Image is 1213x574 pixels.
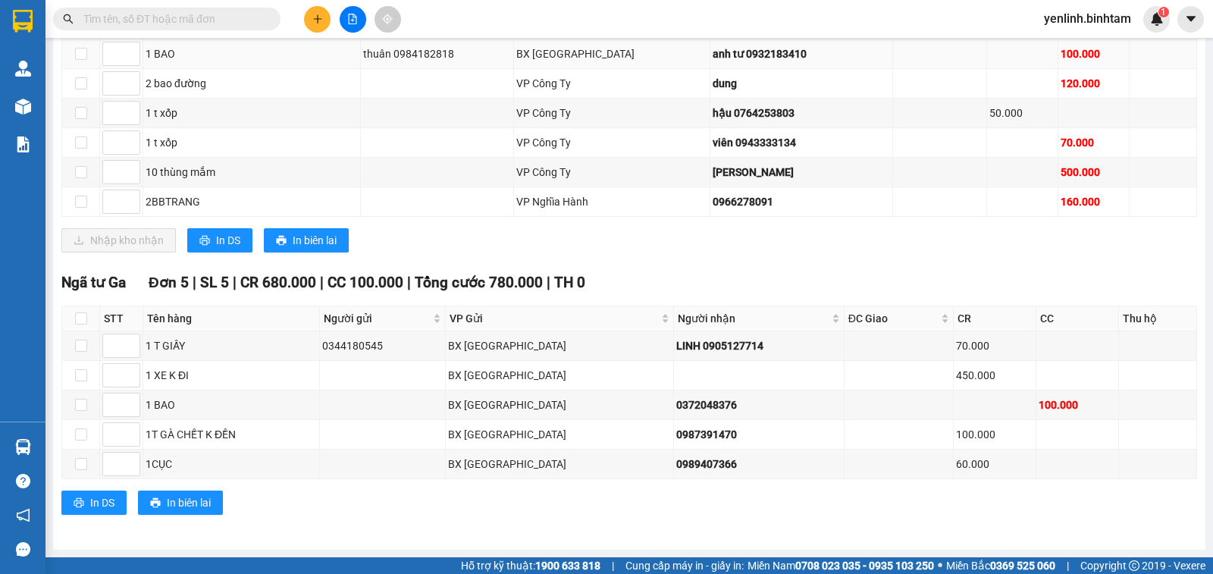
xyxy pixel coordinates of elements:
td: BX Quảng Ngãi [446,391,674,420]
th: CC [1036,306,1119,331]
div: 0989407366 [676,456,842,472]
div: 0966278091 [713,193,889,210]
div: BX [GEOGRAPHIC_DATA] [448,397,671,413]
div: 1 BAO [146,397,317,413]
div: 120.000 [1061,75,1127,92]
td: BX Quảng Ngãi [446,450,674,479]
div: 450.000 [956,367,1033,384]
span: printer [74,497,84,510]
span: SL 5 [200,274,229,291]
th: Thu hộ [1119,306,1197,331]
strong: 1900 633 818 [535,560,600,572]
div: 2BBTRANG [146,193,358,210]
div: viên 0943333134 [713,134,889,151]
div: BX [GEOGRAPHIC_DATA] [448,337,671,354]
span: | [612,557,614,574]
button: aim [375,6,401,33]
span: Miền Bắc [946,557,1055,574]
div: 70.000 [1061,134,1127,151]
sup: 1 [1158,7,1169,17]
div: VP Công Ty [516,164,707,180]
span: ⚪️ [938,563,942,569]
img: warehouse-icon [15,61,31,77]
div: 100.000 [1061,45,1127,62]
span: TH 0 [554,274,585,291]
div: 0372048376 [676,397,842,413]
span: VP Gửi [450,310,658,327]
div: 1CỤC [146,456,317,472]
div: 1 T GIẤY [146,337,317,354]
button: file-add [340,6,366,33]
span: | [233,274,237,291]
div: 100.000 [1039,397,1116,413]
div: VP Công Ty [516,105,707,121]
span: search [63,14,74,24]
div: 100.000 [956,426,1033,443]
div: 60.000 [956,456,1033,472]
div: 500.000 [1061,164,1127,180]
div: VP Công Ty [516,75,707,92]
span: printer [276,235,287,247]
span: yenlinh.binhtam [1032,9,1143,28]
span: copyright [1129,560,1139,571]
div: LINH 0905127714 [676,337,842,354]
span: In DS [90,494,114,511]
th: STT [100,306,143,331]
span: notification [16,508,30,522]
span: Ngã tư Ga [61,274,126,291]
td: BX Quảng Ngãi [446,420,674,450]
button: plus [304,6,331,33]
span: ĐC Giao [848,310,938,327]
div: thuân 0984182818 [363,45,511,62]
td: VP Nghĩa Hành [514,187,710,217]
div: 1T GÀ CHẾT K ĐỀN [146,426,317,443]
td: BX Quảng Ngãi [446,331,674,361]
img: warehouse-icon [15,99,31,114]
div: 2 bao đường [146,75,358,92]
div: hậu 0764253803 [713,105,889,121]
div: anh tư 0932183410 [713,45,889,62]
img: icon-new-feature [1150,12,1164,26]
span: | [193,274,196,291]
span: Người gửi [324,310,430,327]
div: VP Nghĩa Hành [516,193,707,210]
th: CR [954,306,1036,331]
span: In DS [216,232,240,249]
span: | [320,274,324,291]
div: 1 t xốp [146,105,358,121]
span: | [1067,557,1069,574]
span: Tổng cước 780.000 [415,274,543,291]
th: Tên hàng [143,306,320,331]
span: aim [382,14,393,24]
span: caret-down [1184,12,1198,26]
button: printerIn DS [61,491,127,515]
span: In biên lai [293,232,337,249]
img: solution-icon [15,136,31,152]
td: BX Quảng Ngãi [446,361,674,391]
button: printerIn biên lai [138,491,223,515]
td: VP Công Ty [514,99,710,128]
span: Miền Nam [748,557,934,574]
div: BX [GEOGRAPHIC_DATA] [516,45,707,62]
span: 1 [1161,7,1166,17]
button: downloadNhập kho nhận [61,228,176,252]
button: printerIn biên lai [264,228,349,252]
img: warehouse-icon [15,439,31,455]
span: Hỗ trợ kỹ thuật: [461,557,600,574]
button: caret-down [1177,6,1204,33]
div: 1 BAO [146,45,358,62]
div: 70.000 [956,337,1033,354]
input: Tìm tên, số ĐT hoặc mã đơn [83,11,262,27]
div: 50.000 [989,105,1055,121]
span: In biên lai [167,494,211,511]
div: 0344180545 [322,337,443,354]
span: printer [150,497,161,510]
td: BX Quảng Ngãi [514,39,710,69]
div: BX [GEOGRAPHIC_DATA] [448,426,671,443]
img: logo-vxr [13,10,33,33]
span: Cung cấp máy in - giấy in: [625,557,744,574]
strong: 0708 023 035 - 0935 103 250 [795,560,934,572]
div: 1 t xốp [146,134,358,151]
div: BX [GEOGRAPHIC_DATA] [448,456,671,472]
button: printerIn DS [187,228,252,252]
